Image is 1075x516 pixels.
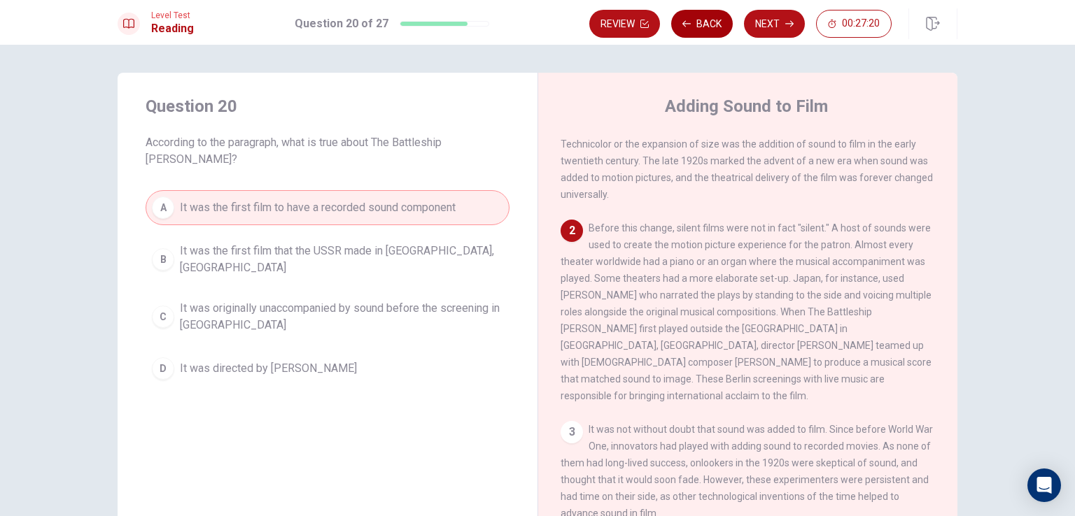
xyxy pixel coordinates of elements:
[671,10,733,38] button: Back
[180,243,503,276] span: It was the first film that the USSR made in [GEOGRAPHIC_DATA], [GEOGRAPHIC_DATA]
[816,10,892,38] button: 00:27:20
[146,236,510,282] button: BIt was the first film that the USSR made in [GEOGRAPHIC_DATA], [GEOGRAPHIC_DATA]
[561,421,583,443] div: 3
[180,360,357,377] span: It was directed by [PERSON_NAME]
[842,18,880,29] span: 00:27:20
[295,15,388,32] h1: Question 20 of 27
[589,10,660,38] button: Review
[180,300,503,334] span: It was originally unaccompanied by sound before the screening in [GEOGRAPHIC_DATA]
[1027,468,1061,502] div: Open Intercom Messenger
[151,10,194,20] span: Level Test
[146,95,510,117] h4: Question 20
[561,222,932,401] span: Before this change, silent films were not in fact "silent." A host of sounds were used to create ...
[665,95,828,117] h4: Adding Sound to Film
[146,134,510,168] span: According to the paragraph, what is true about The Battleship [PERSON_NAME]?
[152,248,174,271] div: B
[744,10,805,38] button: Next
[146,294,510,340] button: CIt was originally unaccompanied by sound before the screening in [GEOGRAPHIC_DATA]
[152,196,174,219] div: A
[180,199,456,216] span: It was the first film to have a recorded sound component
[146,190,510,225] button: AIt was the first film to have a recorded sound component
[152,357,174,380] div: D
[151,20,194,37] h1: Reading
[146,351,510,386] button: DIt was directed by [PERSON_NAME]
[152,306,174,328] div: C
[561,220,583,242] div: 2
